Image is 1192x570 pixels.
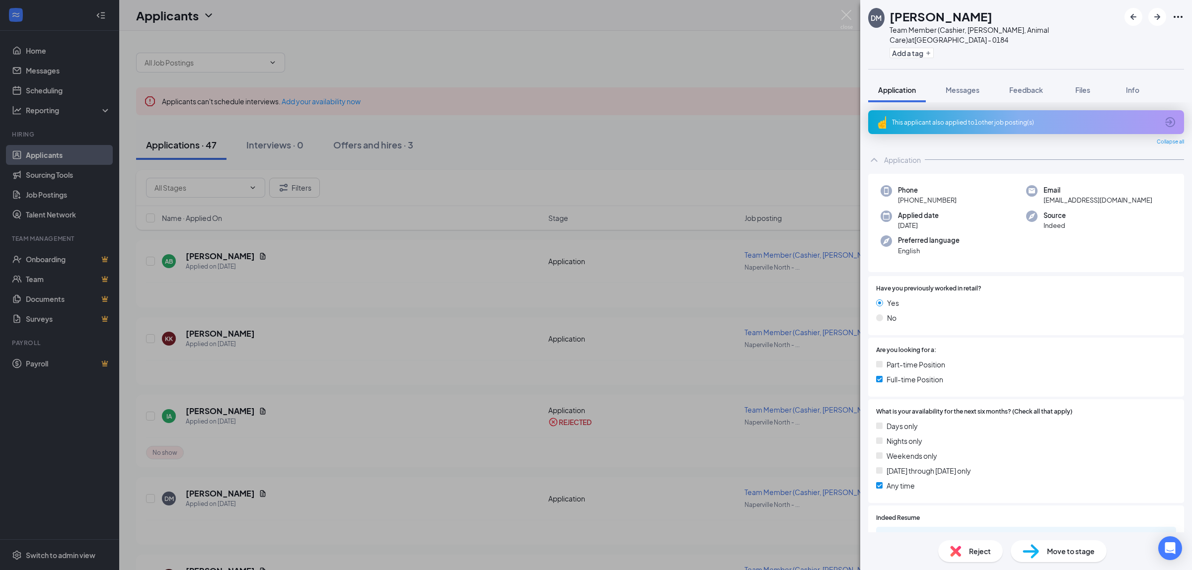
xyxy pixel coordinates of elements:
span: Application [878,85,916,94]
div: This applicant also applied to 1 other job posting(s) [892,118,1158,127]
span: Have you previously worked in retail? [876,284,981,293]
span: Are you looking for a: [876,346,936,355]
span: Full-time Position [887,374,943,385]
span: No [887,312,896,323]
span: Feedback [1009,85,1043,94]
span: Part-time Position [887,359,945,370]
svg: ArrowCircle [1164,116,1176,128]
div: Open Intercom Messenger [1158,536,1182,560]
span: Indeed Resume [876,513,920,523]
span: Applied date [898,211,939,220]
h1: [PERSON_NAME] [890,8,992,25]
span: [PHONE_NUMBER] [898,195,957,205]
span: Preferred language [898,235,960,245]
div: Application [884,155,921,165]
span: Indeed [1043,220,1066,230]
div: Team Member (Cashier, [PERSON_NAME], Animal Care) at [GEOGRAPHIC_DATA] - 0184 [890,25,1119,45]
span: [DATE] through [DATE] only [887,465,971,476]
span: Yes [887,297,899,308]
span: [EMAIL_ADDRESS][DOMAIN_NAME] [1043,195,1152,205]
span: Any time [887,480,915,491]
span: Reject [969,546,991,557]
span: What is your availability for the next six months? (Check all that apply) [876,407,1072,417]
svg: Download [1158,531,1170,543]
span: Phone [898,185,957,195]
span: Messages [946,85,979,94]
span: English [898,246,960,256]
svg: Plus [925,50,931,56]
span: Days only [887,421,918,431]
span: Collapse all [1157,138,1184,146]
button: PlusAdd a tag [890,48,934,58]
svg: ChevronUp [868,154,880,166]
span: Email [1043,185,1152,195]
span: Nights only [887,435,922,446]
span: Move to stage [1047,546,1095,557]
span: Files [1075,85,1090,94]
div: DM [871,13,882,23]
span: Source [1043,211,1066,220]
span: [DATE] [898,220,939,230]
span: Info [1126,85,1139,94]
span: Weekends only [887,450,937,461]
